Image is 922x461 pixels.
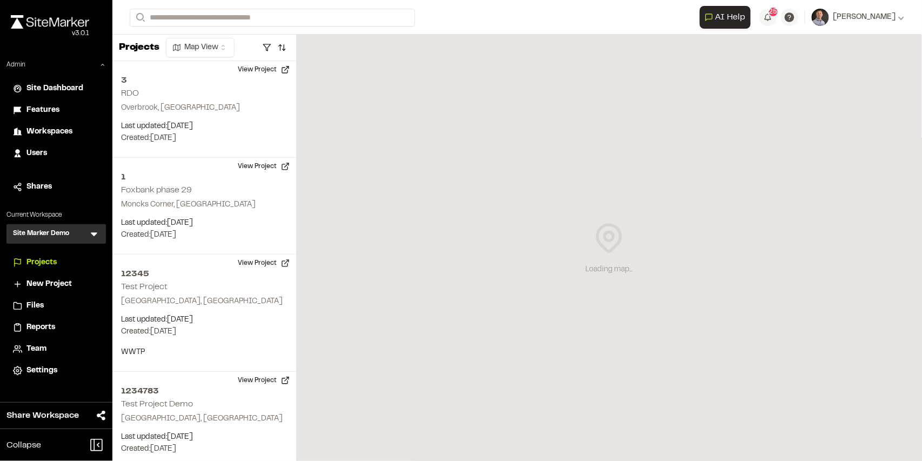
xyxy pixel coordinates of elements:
span: Site Dashboard [26,83,83,95]
a: Projects [13,257,99,269]
h2: 1234783 [121,385,288,398]
a: Reports [13,322,99,333]
p: Created: [DATE] [121,443,288,455]
span: 25 [769,7,778,17]
span: Workspaces [26,126,72,138]
button: Search [130,9,149,26]
p: Current Workspace [6,210,106,220]
img: rebrand.png [11,15,89,29]
p: Created: [DATE] [121,326,288,338]
p: Projects [119,41,159,55]
img: User [812,9,829,26]
span: Team [26,343,46,355]
span: [PERSON_NAME] [833,11,896,23]
span: AI Help [716,11,746,24]
p: Created: [DATE] [121,132,288,144]
a: Features [13,104,99,116]
span: Share Workspace [6,409,79,422]
h2: Test Project [121,283,168,291]
a: Users [13,148,99,159]
a: Team [13,343,99,355]
p: Last updated: [DATE] [121,121,288,132]
h2: Test Project Demo [121,400,193,408]
h3: Site Marker Demo [13,229,69,239]
span: Shares [26,181,52,193]
h2: 12345 [121,268,288,280]
span: Projects [26,257,57,269]
div: Oh geez...please don't... [11,29,89,38]
span: New Project [26,278,72,290]
p: WWTP [121,346,288,358]
span: Users [26,148,47,159]
p: Last updated: [DATE] [121,314,288,326]
button: View Project [231,158,296,175]
p: Overbrook, [GEOGRAPHIC_DATA] [121,102,288,114]
a: Site Dashboard [13,83,99,95]
p: [GEOGRAPHIC_DATA], [GEOGRAPHIC_DATA] [121,296,288,308]
p: Last updated: [DATE] [121,217,288,229]
button: View Project [231,372,296,389]
h2: 3 [121,74,288,87]
button: 25 [759,9,777,26]
a: Workspaces [13,126,99,138]
a: Shares [13,181,99,193]
button: [PERSON_NAME] [812,9,905,26]
p: Admin [6,60,25,70]
span: Collapse [6,439,41,452]
a: Files [13,300,99,312]
button: View Project [231,255,296,272]
p: Moncks Corner, [GEOGRAPHIC_DATA] [121,199,288,211]
h2: RDO [121,90,139,97]
span: Reports [26,322,55,333]
a: Settings [13,365,99,377]
div: Open AI Assistant [700,6,755,29]
p: [GEOGRAPHIC_DATA], [GEOGRAPHIC_DATA] [121,413,288,425]
a: New Project [13,278,99,290]
span: Features [26,104,59,116]
p: Created: [DATE] [121,229,288,241]
h2: 1 [121,171,288,184]
span: Settings [26,365,57,377]
span: Files [26,300,44,312]
h2: Foxbank phase 29 [121,186,192,194]
button: View Project [231,61,296,78]
p: Last updated: [DATE] [121,431,288,443]
button: Open AI Assistant [700,6,751,29]
div: Loading map... [586,264,633,276]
